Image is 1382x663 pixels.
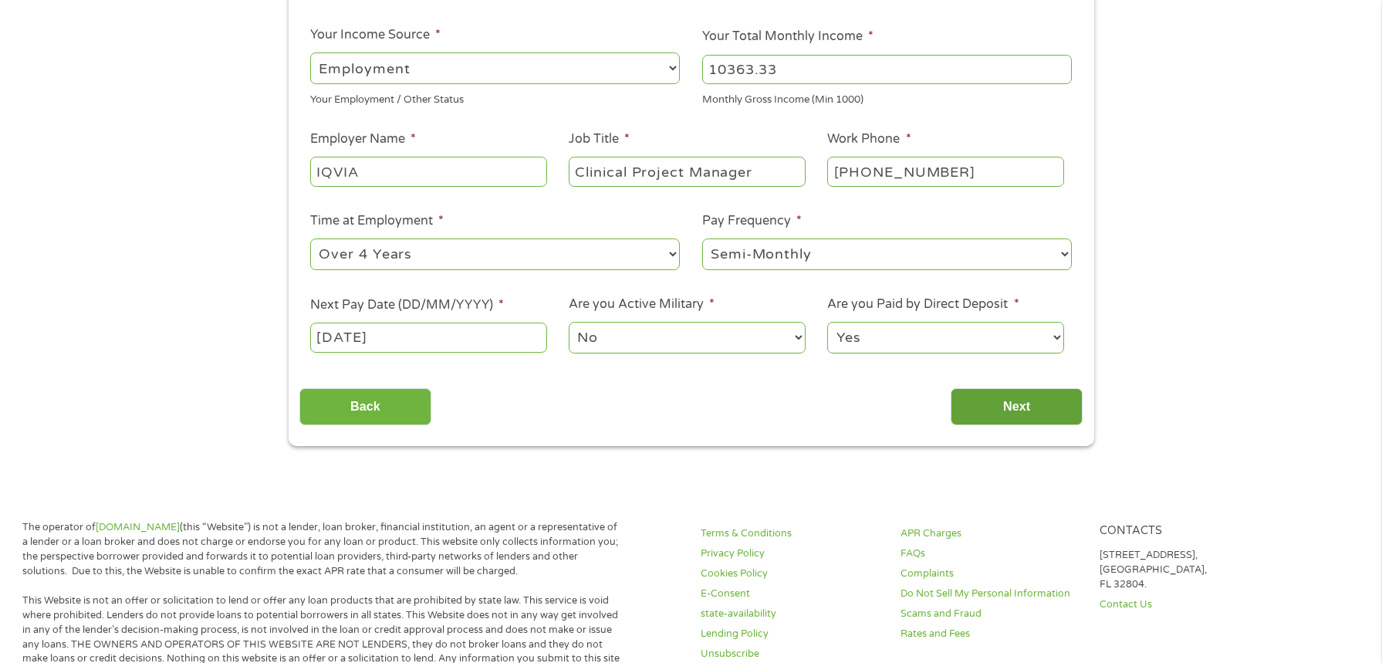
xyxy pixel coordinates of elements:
[701,546,882,561] a: Privacy Policy
[1100,524,1281,539] h4: Contacts
[900,526,1082,541] a: APR Charges
[96,521,180,533] a: [DOMAIN_NAME]
[702,87,1072,108] div: Monthly Gross Income (Min 1000)
[701,526,882,541] a: Terms & Conditions
[310,297,504,313] label: Next Pay Date (DD/MM/YYYY)
[701,567,882,581] a: Cookies Policy
[1100,548,1281,592] p: [STREET_ADDRESS], [GEOGRAPHIC_DATA], FL 32804.
[569,296,715,313] label: Are you Active Military
[702,29,873,45] label: Your Total Monthly Income
[701,587,882,601] a: E-Consent
[827,157,1063,186] input: (231) 754-4010
[310,323,546,352] input: Use the arrow keys to pick a date
[827,296,1019,313] label: Are you Paid by Direct Deposit
[701,627,882,641] a: Lending Policy
[569,157,805,186] input: Cashier
[310,27,441,43] label: Your Income Source
[569,131,630,147] label: Job Title
[900,567,1082,581] a: Complaints
[310,131,416,147] label: Employer Name
[299,388,431,426] input: Back
[827,131,911,147] label: Work Phone
[900,627,1082,641] a: Rates and Fees
[22,520,622,579] p: The operator of (this “Website”) is not a lender, loan broker, financial institution, an agent or...
[951,388,1083,426] input: Next
[900,546,1082,561] a: FAQs
[1100,597,1281,612] a: Contact Us
[310,213,444,229] label: Time at Employment
[900,607,1082,621] a: Scams and Fraud
[310,87,680,108] div: Your Employment / Other Status
[702,55,1072,84] input: 1800
[701,647,882,661] a: Unsubscribe
[310,157,546,186] input: Walmart
[701,607,882,621] a: state-availability
[702,213,802,229] label: Pay Frequency
[900,587,1082,601] a: Do Not Sell My Personal Information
